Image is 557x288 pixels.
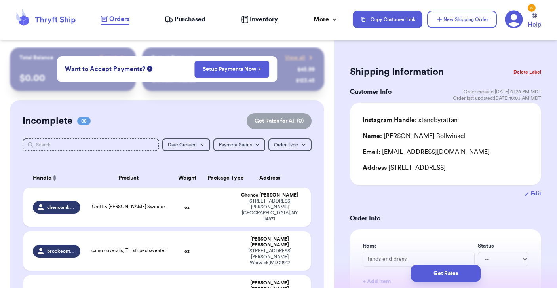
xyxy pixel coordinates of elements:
button: New Shipping Order [427,11,497,28]
th: Package Type [203,169,234,188]
span: 08 [77,117,91,125]
button: Setup Payments Now [194,61,269,78]
button: Order Type [268,138,312,151]
button: Delete Label [510,63,544,81]
span: View all [285,54,305,62]
a: Orders [101,14,129,25]
h3: Customer Info [350,87,392,97]
div: [PERSON_NAME] [PERSON_NAME] [238,236,301,248]
button: Date Created [162,138,210,151]
span: Want to Accept Payments? [65,64,145,74]
div: $ 45.99 [297,66,315,74]
a: Purchased [165,15,205,24]
div: [STREET_ADDRESS][PERSON_NAME] [GEOGRAPHIC_DATA] , NY 14871 [238,198,301,222]
div: [STREET_ADDRESS] [363,163,528,172]
div: [STREET_ADDRESS][PERSON_NAME] Warwick , MD 21912 [238,248,301,266]
div: Chenoa [PERSON_NAME] [238,192,301,198]
p: Recent Payments [152,54,196,62]
button: Sort ascending [51,173,58,183]
span: Order last updated: [DATE] 10:03 AM MDT [453,95,541,101]
span: chenoanikolina [47,204,76,210]
span: Help [528,20,541,29]
span: Orders [109,14,129,24]
button: Get Rates [411,265,481,282]
h2: Shipping Information [350,66,444,78]
h3: Order Info [350,214,541,223]
span: camo coveralls, TH striped sweater [91,248,166,253]
button: Edit [525,190,541,198]
th: Product [85,169,171,188]
a: Payout [100,54,126,62]
span: Payout [100,54,117,62]
strong: oz [184,205,190,210]
button: Copy Customer Link [353,11,422,28]
span: Payment Status [219,142,252,147]
div: $ 123.45 [296,77,315,85]
div: 6 [528,4,536,12]
span: Handle [33,174,51,182]
a: Setup Payments Now [203,65,261,73]
a: 6 [505,10,523,28]
span: brookeonthebo [47,248,76,254]
div: More [314,15,338,24]
button: Payment Status [213,138,265,151]
input: Search [23,138,159,151]
span: Date Created [168,142,197,147]
span: Order created: [DATE] 01:28 PM MDT [464,89,541,95]
span: Croft & [PERSON_NAME] Sweater [92,204,165,209]
strong: oz [184,249,190,254]
th: Address [234,169,311,188]
label: Status [478,242,528,250]
h2: Incomplete [23,115,72,127]
span: Inventory [250,15,278,24]
span: Email: [363,149,380,155]
a: Help [528,13,541,29]
p: $ 0.00 [19,72,126,85]
span: Purchased [175,15,205,24]
span: Instagram Handle: [363,117,417,123]
a: Inventory [241,15,278,24]
span: Name: [363,133,382,139]
button: Get Rates for All (0) [247,113,312,129]
span: Address [363,165,387,171]
div: standbyrattan [363,116,458,125]
a: View all [285,54,315,62]
p: Total Balance [19,54,53,62]
span: Order Type [274,142,298,147]
th: Weight [172,169,203,188]
div: [PERSON_NAME] Bollwinkel [363,131,466,141]
label: Items [363,242,475,250]
div: [EMAIL_ADDRESS][DOMAIN_NAME] [363,147,528,157]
